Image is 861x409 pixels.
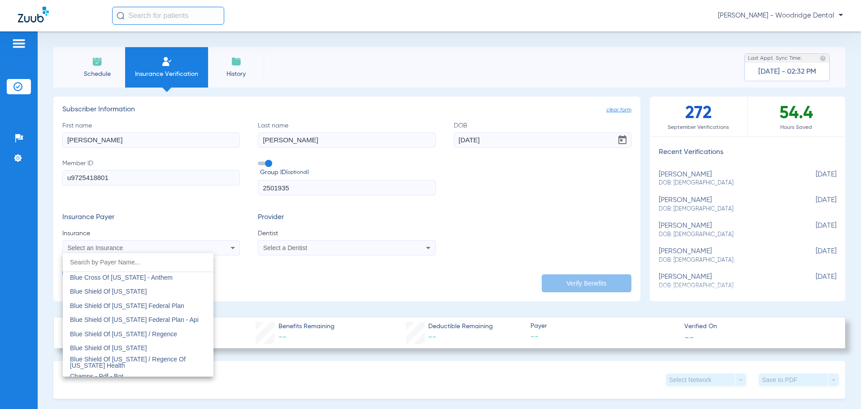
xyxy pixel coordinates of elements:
span: Blue Shield Of [US_STATE] / Regence [70,330,177,338]
span: Blue Shield Of [US_STATE] Federal Plan [70,302,184,309]
span: Blue Shield Of [US_STATE] / Regence Of [US_STATE] Health [70,356,186,369]
span: Blue Shield Of [US_STATE] [70,288,147,295]
input: dropdown search [63,253,213,272]
span: Blue Shield Of [US_STATE] Federal Plan - Api [70,316,199,323]
span: Blue Cross Of [US_STATE] - Anthem [70,274,173,281]
span: Blue Shield Of [US_STATE] [70,344,147,352]
span: Champs - Pdf - Bot [70,373,123,380]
